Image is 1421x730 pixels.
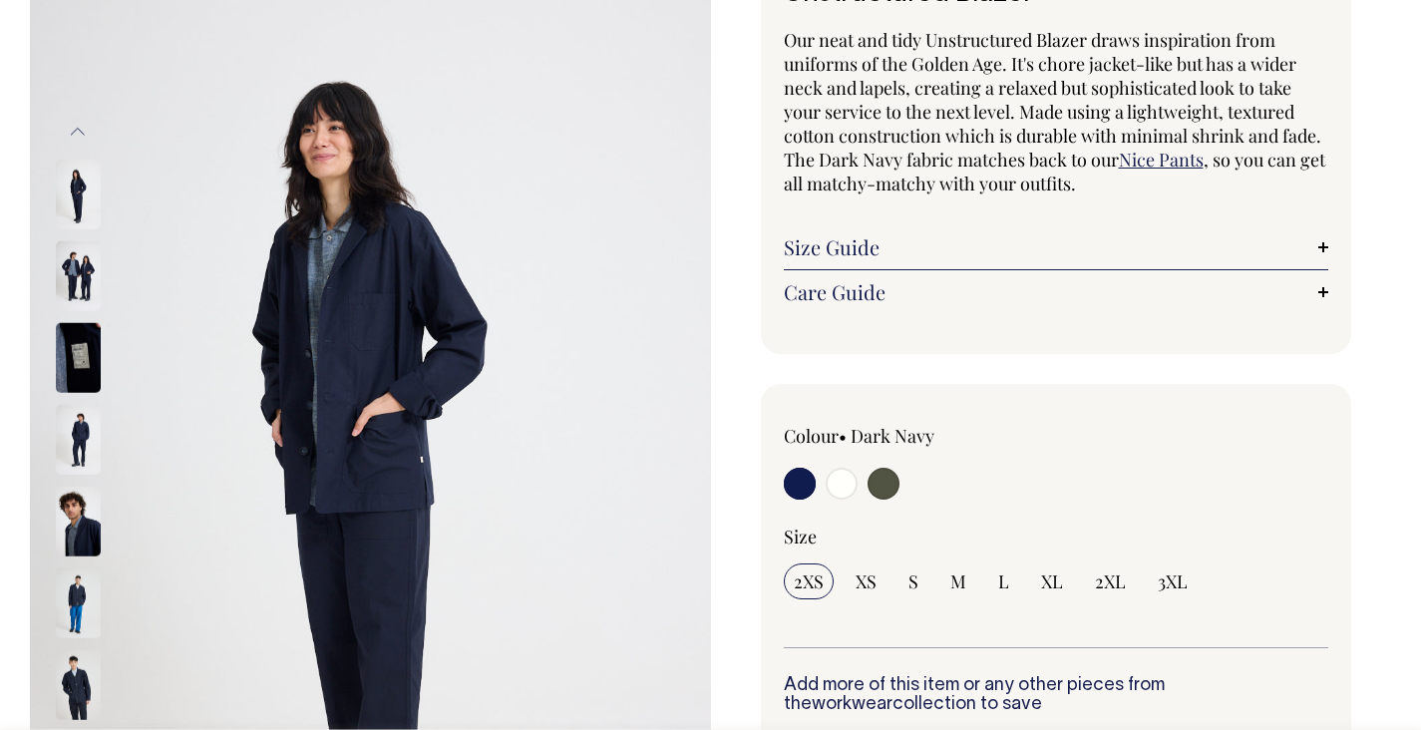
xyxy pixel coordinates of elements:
[784,148,1325,195] span: , so you can get all matchy-matchy with your outfits.
[908,569,918,593] span: S
[1158,569,1188,593] span: 3XL
[988,563,1019,599] input: L
[940,563,976,599] input: M
[1095,569,1126,593] span: 2XL
[1041,569,1063,593] span: XL
[898,563,928,599] input: S
[784,28,1321,172] span: Our neat and tidy Unstructured Blazer draws inspiration from uniforms of the Golden Age. It's cho...
[56,160,101,229] img: dark-navy
[56,568,101,638] img: dark-navy
[812,696,892,713] a: workwear
[794,569,824,593] span: 2XS
[784,563,834,599] input: 2XS
[851,424,934,448] label: Dark Navy
[839,424,847,448] span: •
[784,424,1002,448] div: Colour
[56,650,101,720] img: dark-navy
[63,109,93,154] button: Previous
[856,569,877,593] span: XS
[1148,563,1198,599] input: 3XL
[56,487,101,556] img: dark-navy
[56,405,101,475] img: dark-navy
[1119,148,1204,172] a: Nice Pants
[784,525,1329,548] div: Size
[56,241,101,311] img: dark-navy
[1031,563,1073,599] input: XL
[784,280,1329,304] a: Care Guide
[1085,563,1136,599] input: 2XL
[846,563,887,599] input: XS
[998,569,1009,593] span: L
[784,676,1329,716] h6: Add more of this item or any other pieces from the collection to save
[784,235,1329,259] a: Size Guide
[950,569,966,593] span: M
[56,323,101,393] img: dark-navy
